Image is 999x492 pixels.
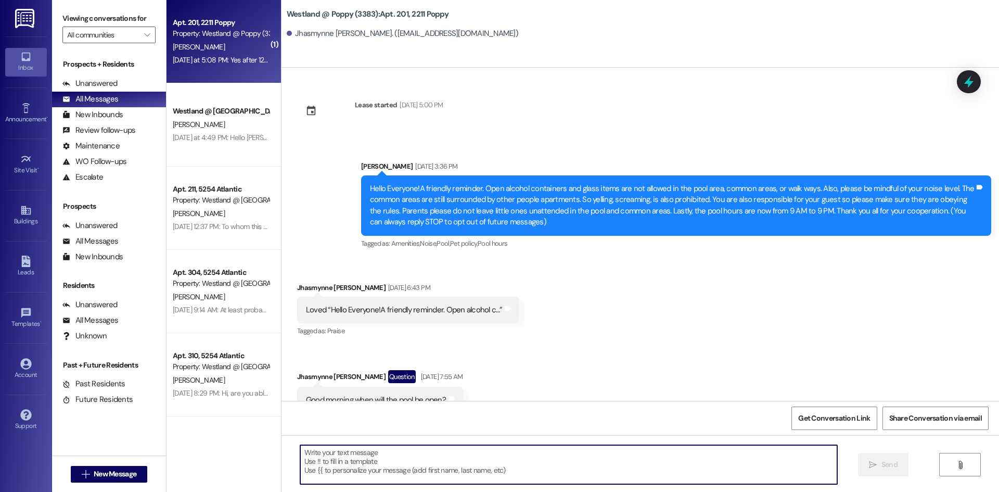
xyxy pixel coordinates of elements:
[62,220,118,231] div: Unanswered
[173,292,225,301] span: [PERSON_NAME]
[173,388,434,398] div: [DATE] 8:29 PM: Hi, are you able to send a text regarding someone in my parking spot ?
[5,355,47,383] a: Account
[62,379,125,389] div: Past Residents
[306,305,503,316] div: Loved “Hello Everyone!A friendly reminder. Open alcohol c…”
[46,114,48,121] span: •
[173,42,225,52] span: [PERSON_NAME]
[71,466,148,483] button: New Message
[397,99,443,110] div: [DATE] 5:00 PM
[173,278,269,289] div: Property: Westland @ [GEOGRAPHIC_DATA] (3283)
[956,461,964,469] i: 
[5,253,47,281] a: Leads
[62,10,156,27] label: Viewing conversations for
[287,28,518,39] div: Jhasmynne [PERSON_NAME]. ([EMAIL_ADDRESS][DOMAIN_NAME])
[173,184,269,195] div: Apt. 211, 5254 Atlantic
[173,120,225,129] span: [PERSON_NAME]
[173,28,269,39] div: Property: Westland @ Poppy (3383)
[5,150,47,179] a: Site Visit •
[361,161,991,175] div: [PERSON_NAME]
[62,331,107,342] div: Unknown
[355,99,398,110] div: Lease started
[889,413,982,424] span: Share Conversation via email
[869,461,877,469] i: 
[52,59,166,70] div: Prospects + Residents
[62,394,133,405] div: Future Residents
[62,94,118,105] div: All Messages
[391,239,420,248] span: Amenities ,
[386,282,430,293] div: [DATE] 6:43 PM
[327,326,344,335] span: Praise
[173,350,269,361] div: Apt. 310, 5254 Atlantic
[297,282,519,297] div: Jhasmynne [PERSON_NAME]
[62,251,123,262] div: New Inbounds
[94,469,136,480] span: New Message
[297,323,519,338] div: Tagged as:
[52,280,166,291] div: Residents
[62,315,118,326] div: All Messages
[62,78,118,89] div: Unanswered
[62,156,126,167] div: WO Follow-ups
[361,236,991,251] div: Tagged as:
[62,299,118,310] div: Unanswered
[450,239,478,248] span: Pet policy ,
[798,413,870,424] span: Get Conversation Link
[5,304,47,332] a: Templates •
[858,453,908,476] button: Send
[173,375,225,385] span: [PERSON_NAME]
[173,195,269,206] div: Property: Westland @ [GEOGRAPHIC_DATA] (3283)
[173,361,269,372] div: Property: Westland @ [GEOGRAPHIC_DATA] (3283)
[173,17,269,28] div: Apt. 201, 2211 Poppy
[173,106,269,117] div: Westland @ [GEOGRAPHIC_DATA] (3283) Prospect
[67,27,139,43] input: All communities
[418,371,463,382] div: [DATE] 7:55 AM
[37,165,39,172] span: •
[370,183,975,228] div: Hello Everyone!A friendly reminder. Open alcohol containers and glass items are not allowed in th...
[388,370,416,383] div: Question
[62,109,123,120] div: New Inbounds
[62,172,103,183] div: Escalate
[437,239,450,248] span: Pool ,
[5,48,47,76] a: Inbox
[62,125,135,136] div: Review follow-ups
[791,407,877,430] button: Get Conversation Link
[173,55,274,65] div: [DATE] at 5:08 PM: Yes after 12:30
[173,209,225,218] span: [PERSON_NAME]
[173,267,269,278] div: Apt. 304, 5254 Atlantic
[297,370,463,387] div: Jhasmynne [PERSON_NAME]
[15,9,36,28] img: ResiDesk Logo
[5,406,47,434] a: Support
[62,236,118,247] div: All Messages
[52,360,166,371] div: Past + Future Residents
[882,407,989,430] button: Share Conversation via email
[62,141,120,152] div: Maintenance
[144,31,150,39] i: 
[306,395,446,406] div: Good morning when will the pool be open?
[52,201,166,212] div: Prospects
[478,239,508,248] span: Pool hours
[420,239,437,248] span: Noise ,
[881,459,898,470] span: Send
[413,161,457,172] div: [DATE] 3:36 PM
[287,9,449,20] b: Westland @ Poppy (3383): Apt. 201, 2211 Poppy
[173,133,749,142] div: [DATE] at 4:49 PM: Hello [PERSON_NAME], My name is [PERSON_NAME] and I am the new assistant manag...
[173,305,294,314] div: [DATE] 9:14 AM: At least probably 5 days
[40,319,42,326] span: •
[5,201,47,230] a: Buildings
[82,470,89,478] i: 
